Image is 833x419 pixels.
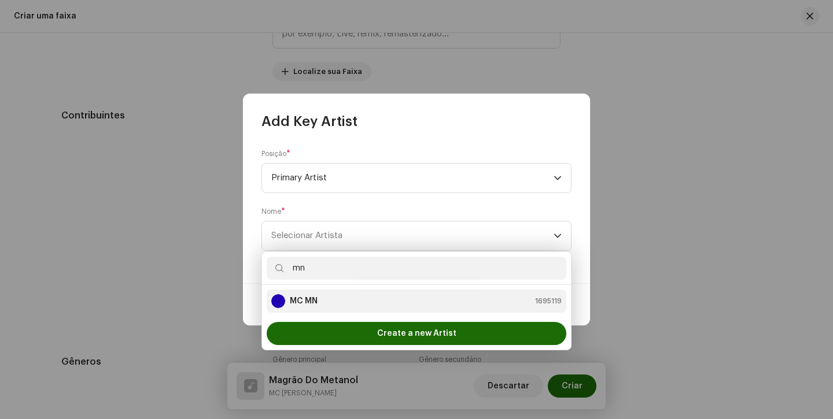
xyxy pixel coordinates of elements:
div: dropdown trigger [554,221,562,250]
li: MC MN [267,290,566,313]
ul: Option List [262,285,571,317]
span: Add Key Artist [261,112,357,131]
span: Selecionar Artista [271,221,554,250]
span: Create a new Artist [377,322,456,345]
label: Nome [261,207,285,216]
div: dropdown trigger [554,164,562,192]
span: Selecionar Artista [271,231,342,240]
span: 1695119 [535,295,562,307]
strong: MC MN [290,295,318,307]
span: Primary Artist [271,164,554,192]
label: Posição [261,149,290,158]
